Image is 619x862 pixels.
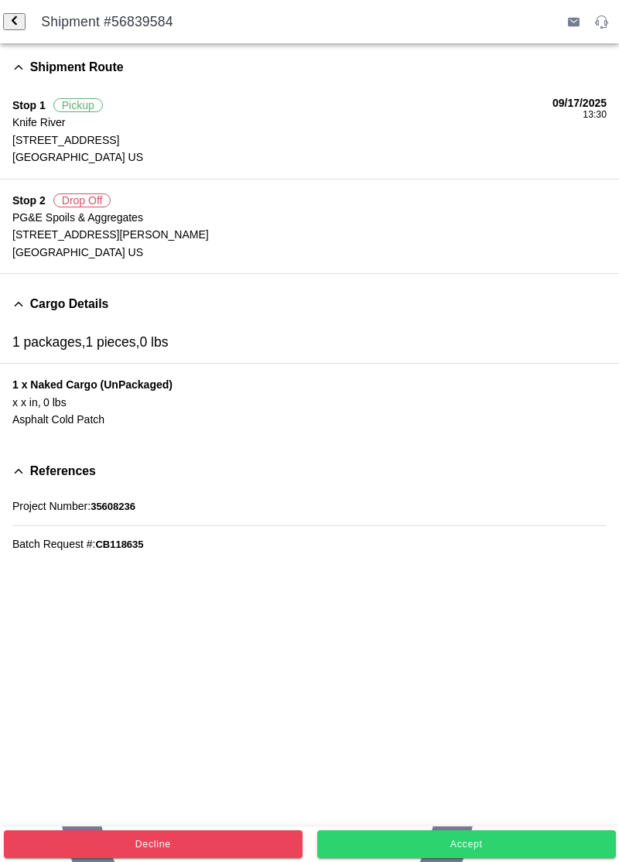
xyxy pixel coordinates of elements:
[12,149,552,166] ion-label: [GEOGRAPHIC_DATA] US
[12,411,607,428] ion-label: Asphalt Cold Patch
[53,98,103,112] span: Pickup
[12,334,85,350] span: 1 packages,
[552,97,607,109] div: 09/17/2025
[91,500,135,511] span: 35608236
[26,14,559,30] ion-title: Shipment #56839584
[12,226,607,243] ion-label: [STREET_ADDRESS][PERSON_NAME]
[12,209,607,226] ion-label: PG&E Spoils & Aggregates
[12,114,552,131] ion-label: Knife River
[53,193,111,207] span: Drop Off
[43,396,67,409] span: 0 LBS
[12,499,91,511] span: Project Number:
[139,334,168,350] span: 0 lbs
[30,297,109,311] span: Cargo Details
[12,132,552,149] ion-label: [STREET_ADDRESS]
[552,109,607,120] div: 13:30
[4,830,303,858] ion-button: Decline
[12,244,607,261] ion-label: [GEOGRAPHIC_DATA] US
[12,194,46,207] span: Stop 2
[12,537,95,549] span: Batch Request #:
[317,830,616,858] ion-button: Accept
[589,9,614,34] ion-button: Support Service
[561,9,587,34] ion-button: Send Email
[30,463,96,477] span: References
[30,60,124,74] span: Shipment Route
[95,538,143,549] span: CB118635
[12,377,607,394] ion-label: 1 x Naked Cargo (UnPackaged)
[12,99,46,111] span: Stop 1
[12,396,41,409] span: x x IN,
[85,334,139,350] span: 1 pieces,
